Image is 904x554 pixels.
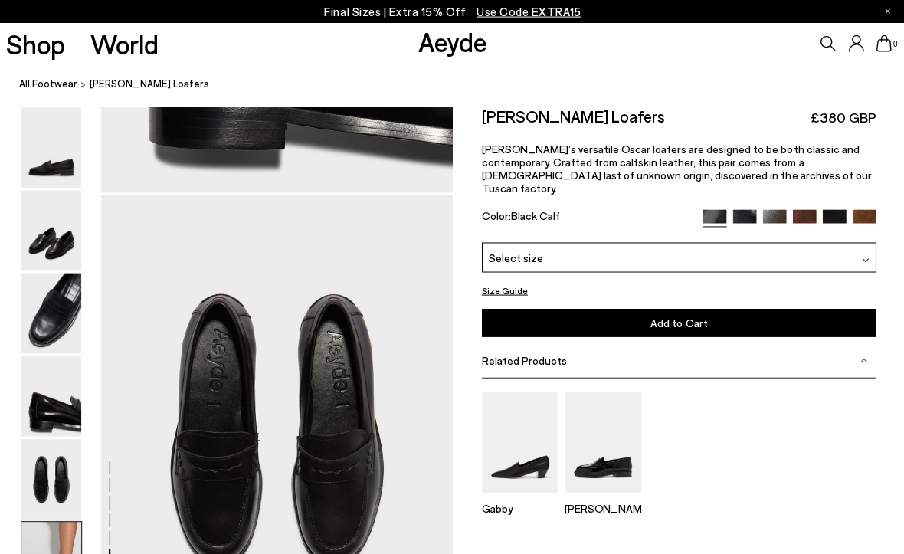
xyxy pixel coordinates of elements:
a: All Footwear [19,77,77,93]
img: svg%3E [859,356,866,364]
button: Size Guide [481,280,527,300]
p: Final Sizes | Extra 15% Off [324,2,581,21]
img: svg%3E [860,256,868,264]
a: 0 [875,35,890,52]
a: Aeyde [418,25,486,57]
span: £380 GBP [809,108,875,127]
img: Oscar Leather Loafers - Image 5 [21,438,81,519]
button: Add to Cart [481,308,876,336]
p: Gabby [481,501,558,514]
img: Oscar Leather Loafers - Image 3 [21,273,81,353]
a: World [90,31,159,57]
h2: [PERSON_NAME] Loafers [481,107,664,126]
img: Oscar Leather Loafers - Image 2 [21,190,81,270]
img: Gabby Almond-Toe Loafers [481,391,558,493]
span: Black Calf [510,209,559,222]
a: Shop [6,31,65,57]
span: Navigate to /collections/ss25-final-sizes [476,5,580,18]
img: Leon Loafers [564,391,640,493]
nav: breadcrumb [19,64,904,107]
span: [PERSON_NAME]’s versatile Oscar loafers are designed to be both classic and contemporary. Crafted... [481,143,870,195]
span: 0 [890,40,898,48]
a: Leon Loafers [PERSON_NAME] [564,482,640,514]
img: Oscar Leather Loafers - Image 1 [21,107,81,188]
p: [PERSON_NAME] [564,501,640,514]
span: Related Products [481,353,566,366]
img: Oscar Leather Loafers - Image 4 [21,356,81,436]
span: Add to Cart [650,316,706,329]
span: Select size [488,249,542,265]
span: [PERSON_NAME] Loafers [90,77,209,93]
a: Gabby Almond-Toe Loafers Gabby [481,482,558,514]
div: Color: [481,209,689,227]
